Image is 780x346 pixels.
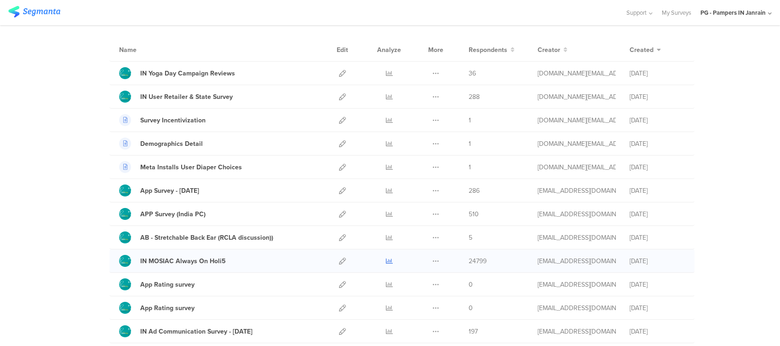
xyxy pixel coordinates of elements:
div: [DATE] [630,92,685,102]
button: Created [630,45,661,55]
a: App Rating survey [119,302,195,314]
img: segmanta logo [8,6,60,17]
div: Edit [333,38,352,61]
div: gupta.a.49@pg.com [538,186,616,196]
div: gupta.a.49@pg.com [538,233,616,242]
div: APP Survey (India PC) [140,209,206,219]
span: Support [626,8,647,17]
div: [DATE] [630,115,685,125]
span: 0 [469,303,473,313]
div: gupta.a.49@pg.com [538,280,616,289]
a: IN MOSIAC Always On Holi5 [119,255,226,267]
span: 24799 [469,256,487,266]
span: Created [630,45,654,55]
span: 286 [469,186,480,196]
div: Demographics Detail [140,139,203,149]
span: 0 [469,280,473,289]
div: [DATE] [630,209,685,219]
div: gupta.a.49@pg.com [538,303,616,313]
div: sinha.ss@pg.com [538,139,616,149]
div: [DATE] [630,256,685,266]
button: Creator [538,45,568,55]
span: 510 [469,209,479,219]
div: sinha.ss@pg.com [538,162,616,172]
div: gupta.a.49@pg.com [538,256,616,266]
div: [DATE] [630,186,685,196]
div: PG - Pampers IN Janrain [700,8,766,17]
span: Creator [538,45,560,55]
div: App Survey - March 2025 [140,186,199,196]
div: App Rating survey [140,280,195,289]
span: 36 [469,69,476,78]
span: 1 [469,115,471,125]
div: [DATE] [630,233,685,242]
span: 288 [469,92,480,102]
div: IN Yoga Day Campaign Reviews [140,69,235,78]
a: AB - Stretchable Back Ear (RCLA discussion)) [119,231,273,243]
div: sinha.ss@pg.com [538,92,616,102]
a: IN Yoga Day Campaign Reviews [119,67,235,79]
a: IN Ad Communication Survey - [DATE] [119,325,252,337]
a: App Survey - [DATE] [119,185,199,196]
div: gupta.a.49@pg.com [538,327,616,336]
div: [DATE] [630,69,685,78]
div: sinha.ss@pg.com [538,115,616,125]
div: App Rating survey [140,303,195,313]
div: IN MOSIAC Always On Holi5 [140,256,226,266]
div: Name [119,45,174,55]
div: [DATE] [630,162,685,172]
span: 5 [469,233,472,242]
span: Respondents [469,45,507,55]
div: More [426,38,446,61]
a: IN User Retailer & State Survey [119,91,233,103]
a: Survey Incentivization [119,114,206,126]
div: IN User Retailer & State Survey [140,92,233,102]
div: [DATE] [630,280,685,289]
div: Analyze [375,38,403,61]
span: 1 [469,162,471,172]
div: IN Ad Communication Survey - Oct 2024 [140,327,252,336]
div: [DATE] [630,327,685,336]
div: Survey Incentivization [140,115,206,125]
span: 1 [469,139,471,149]
a: App Rating survey [119,278,195,290]
div: [DATE] [630,139,685,149]
div: Meta Installs User Diaper Choices [140,162,242,172]
div: gupta.a.49@pg.com [538,209,616,219]
span: 197 [469,327,478,336]
div: [DATE] [630,303,685,313]
button: Respondents [469,45,515,55]
a: Meta Installs User Diaper Choices [119,161,242,173]
div: sinha.ss@pg.com [538,69,616,78]
a: Demographics Detail [119,138,203,150]
a: APP Survey (India PC) [119,208,206,220]
div: AB - Stretchable Back Ear (RCLA discussion)) [140,233,273,242]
